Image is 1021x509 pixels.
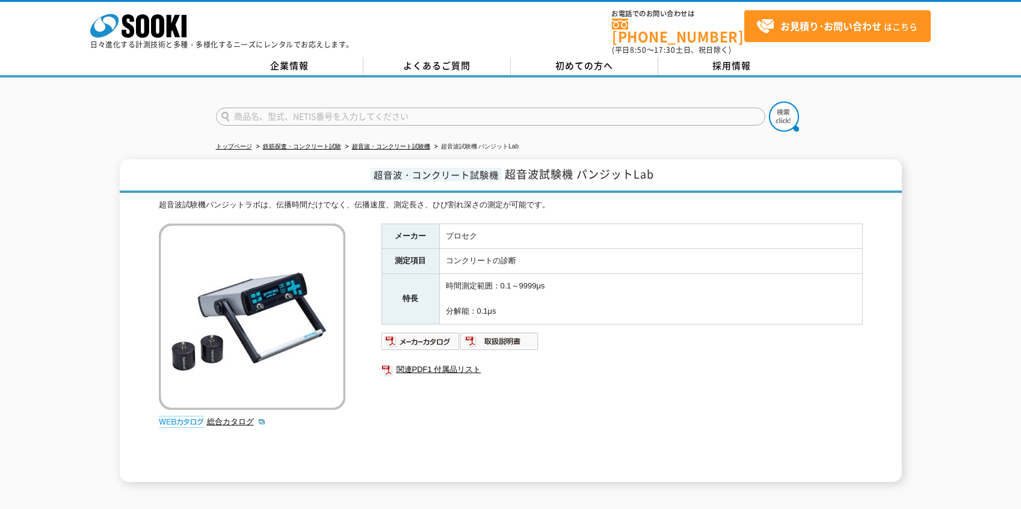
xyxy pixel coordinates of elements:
[780,19,881,33] strong: お見積り･お問い合わせ
[381,224,439,249] th: メーカー
[90,41,354,48] p: 日々進化する計測技術と多種・多様化するニーズにレンタルでお応えします。
[159,416,204,428] img: webカタログ
[216,143,252,150] a: トップページ
[207,417,266,426] a: 総合カタログ
[630,44,647,55] span: 8:50
[511,57,658,75] a: 初めての方へ
[263,143,341,150] a: 鉄筋探査・コンクリート試験
[654,44,676,55] span: 17:30
[159,224,345,410] img: 超音波試験機 パンジットLab
[612,10,744,17] span: お電話でのお問い合わせは
[381,340,460,349] a: メーカーカタログ
[363,57,511,75] a: よくあるご質問
[555,59,613,72] span: 初めての方へ
[381,362,863,377] a: 関連PDF1 付属品リスト
[216,57,363,75] a: 企業情報
[744,10,931,42] a: お見積り･お問い合わせはこちら
[505,166,654,182] span: 超音波試験機 パンジットLab
[352,143,430,150] a: 超音波・コンクリート試験機
[769,102,799,132] img: btn_search.png
[381,274,439,324] th: 特長
[460,332,539,351] img: 取扱説明書
[371,168,502,181] span: 超音波・コンクリート試験機
[756,17,918,35] span: はこちら
[439,274,862,324] td: 時間測定範囲：0.1～9999μs 分解能：0.1μs
[159,199,863,212] div: 超音波試験機パンジットラボは、伝播時間だけでなく、伝播速度、測定長さ、ひび割れ深さの測定が可能です。
[658,57,806,75] a: 採用情報
[439,249,862,274] td: コンクリートの診断
[460,340,539,349] a: 取扱説明書
[381,332,460,351] img: メーカーカタログ
[612,19,744,43] a: [PHONE_NUMBER]
[612,44,731,55] span: (平日 ～ 土日、祝日除く)
[432,141,519,153] li: 超音波試験機 パンジットLab
[439,224,862,249] td: プロセク
[216,108,765,126] input: 商品名、型式、NETIS番号を入力してください
[381,249,439,274] th: 測定項目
